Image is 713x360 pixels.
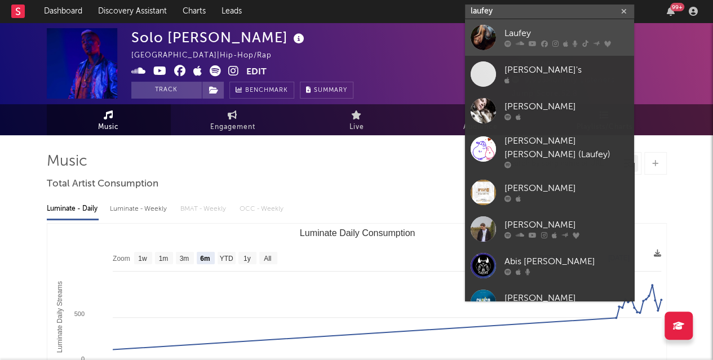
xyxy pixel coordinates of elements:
[264,255,271,263] text: All
[295,104,419,135] a: Live
[219,255,233,263] text: YTD
[504,219,628,232] div: [PERSON_NAME]
[465,247,634,284] a: Abis [PERSON_NAME]
[171,104,295,135] a: Engagement
[504,292,628,305] div: [PERSON_NAME]
[465,56,634,92] a: [PERSON_NAME]'s
[504,64,628,77] div: [PERSON_NAME]'s
[98,121,119,134] span: Music
[300,82,353,99] button: Summary
[158,255,168,263] text: 1m
[299,228,415,238] text: Luminate Daily Consumption
[465,5,634,19] input: Search for artists
[243,255,250,263] text: 1y
[504,27,628,41] div: Laufey
[131,82,202,99] button: Track
[113,255,130,263] text: Zoom
[465,211,634,247] a: [PERSON_NAME]
[504,255,628,269] div: Abis [PERSON_NAME]
[465,174,634,211] a: [PERSON_NAME]
[138,255,147,263] text: 1w
[179,255,189,263] text: 3m
[245,84,288,97] span: Benchmark
[47,199,99,219] div: Luminate - Daily
[504,100,628,114] div: [PERSON_NAME]
[131,28,307,47] div: Solo [PERSON_NAME]
[229,82,294,99] a: Benchmark
[47,177,158,191] span: Total Artist Consumption
[419,104,543,135] a: Audience
[200,255,210,263] text: 6m
[504,182,628,195] div: [PERSON_NAME]
[246,65,267,79] button: Edit
[465,92,634,129] a: [PERSON_NAME]
[465,129,634,174] a: [PERSON_NAME] [PERSON_NAME] (Laufey)
[131,49,285,63] div: [GEOGRAPHIC_DATA] | Hip-Hop/Rap
[504,135,628,162] div: [PERSON_NAME] [PERSON_NAME] (Laufey)
[463,121,498,134] span: Audience
[314,87,347,94] span: Summary
[465,19,634,56] a: Laufey
[110,199,169,219] div: Luminate - Weekly
[210,121,255,134] span: Engagement
[349,121,364,134] span: Live
[55,281,63,353] text: Luminate Daily Streams
[47,104,171,135] a: Music
[667,7,675,16] button: 99+
[465,284,634,321] a: [PERSON_NAME]
[74,310,84,317] text: 500
[670,3,684,11] div: 99 +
